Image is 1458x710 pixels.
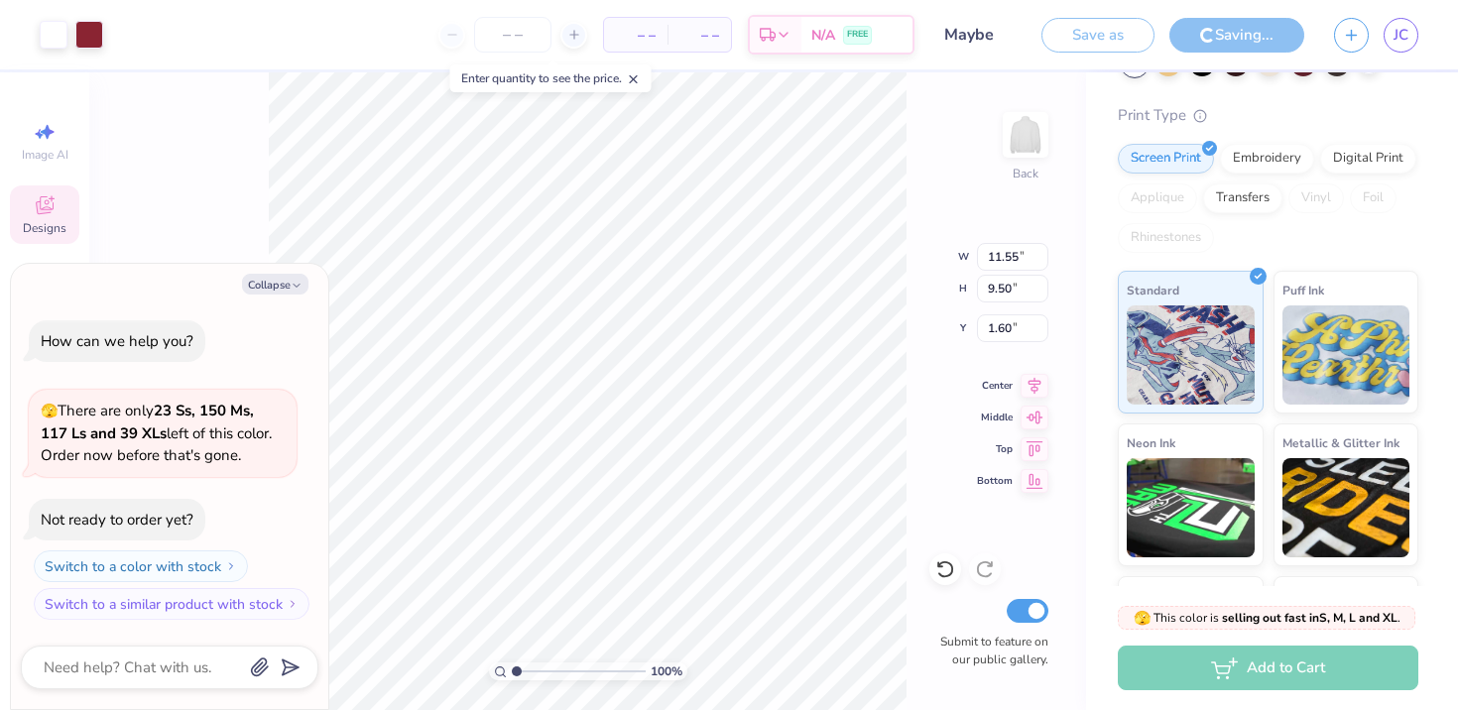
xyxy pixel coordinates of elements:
img: Switch to a color with stock [225,560,237,572]
div: How can we help you? [41,331,193,351]
strong: 23 Ss, 150 Ms, 117 Ls and 39 XLs [41,401,254,443]
span: – – [679,25,719,46]
img: Switch to a similar product with stock [287,598,299,610]
span: Center [977,379,1013,393]
img: Standard [1127,305,1255,405]
span: Glow in the Dark Ink [1127,585,1240,606]
input: Untitled Design [929,15,1027,55]
img: Back [1006,115,1045,155]
span: This color is . [1134,609,1400,627]
a: JC [1384,18,1418,53]
span: 🫣 [1134,609,1151,628]
div: Enter quantity to see the price. [450,64,652,92]
div: Digital Print [1320,144,1416,174]
img: Metallic & Glitter Ink [1282,458,1410,557]
span: Standard [1127,280,1179,300]
div: Vinyl [1288,183,1344,213]
div: Transfers [1203,183,1282,213]
span: JC [1394,24,1408,47]
div: Screen Print [1118,144,1214,174]
div: Foil [1350,183,1397,213]
span: Metallic & Glitter Ink [1282,432,1399,453]
img: Neon Ink [1127,458,1255,557]
div: Not ready to order yet? [41,510,193,530]
span: Image AI [22,147,68,163]
span: N/A [811,25,835,46]
span: Designs [23,220,66,236]
div: Print Type [1118,104,1418,127]
button: Switch to a similar product with stock [34,588,309,620]
input: – – [474,17,551,53]
span: Top [977,442,1013,456]
span: Puff Ink [1282,280,1324,300]
span: There are only left of this color. Order now before that's gone. [41,401,272,465]
span: – – [616,25,656,46]
span: Neon Ink [1127,432,1175,453]
span: FREE [847,28,868,42]
img: Puff Ink [1282,305,1410,405]
span: Water based Ink [1282,585,1374,606]
label: Submit to feature on our public gallery. [929,633,1048,668]
div: Embroidery [1220,144,1314,174]
div: Back [1013,165,1038,182]
button: Switch to a color with stock [34,550,248,582]
div: Rhinestones [1118,223,1214,253]
span: 100 % [651,662,682,680]
span: Middle [977,411,1013,424]
button: Collapse [242,274,308,295]
strong: selling out fast in S, M, L and XL [1222,610,1397,626]
span: 🫣 [41,402,58,420]
span: Bottom [977,474,1013,488]
div: Applique [1118,183,1197,213]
